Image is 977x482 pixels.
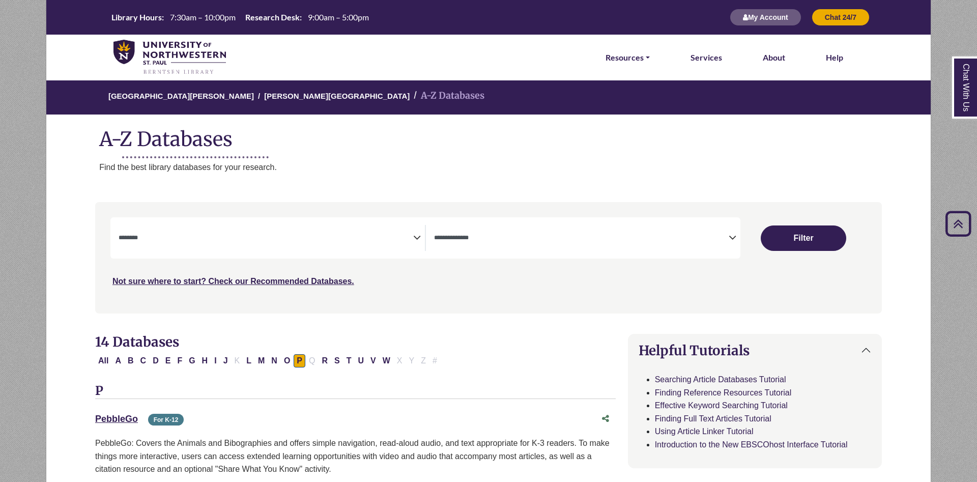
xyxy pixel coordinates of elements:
[691,51,722,64] a: Services
[108,90,254,100] a: [GEOGRAPHIC_DATA][PERSON_NAME]
[308,12,369,22] span: 9:00am – 5:00pm
[107,12,164,22] th: Library Hours:
[730,13,801,21] a: My Account
[241,12,302,22] th: Research Desk:
[112,354,124,367] button: Filter Results A
[255,354,268,367] button: Filter Results M
[606,51,650,64] a: Resources
[199,354,211,367] button: Filter Results H
[319,354,331,367] button: Filter Results R
[186,354,198,367] button: Filter Results G
[763,51,785,64] a: About
[343,354,355,367] button: Filter Results T
[150,354,162,367] button: Filter Results D
[942,217,974,231] a: Back to Top
[174,354,185,367] button: Filter Results F
[812,9,870,26] button: Chat 24/7
[655,401,788,410] a: Effective Keyword Searching Tutorial
[655,427,754,436] a: Using Article Linker Tutorial
[148,414,183,426] span: For K-12
[112,277,354,286] a: Not sure where to start? Check our Recommended Databases.
[162,354,174,367] button: Filter Results E
[380,354,393,367] button: Filter Results W
[655,414,771,423] a: Finding Full Text Articles Tutorial
[294,354,305,367] button: Filter Results P
[355,354,367,367] button: Filter Results U
[170,12,236,22] span: 7:30am – 10:00pm
[331,354,343,367] button: Filter Results S
[211,354,219,367] button: Filter Results I
[95,414,138,424] a: PebbleGo
[730,9,801,26] button: My Account
[655,440,848,449] a: Introduction to the New EBSCOhost Interface Tutorial
[367,354,379,367] button: Filter Results V
[95,437,616,476] p: PebbleGo: Covers the Animals and Bibographies and offers simple navigation, read-aloud audio, and...
[137,354,150,367] button: Filter Results C
[281,354,293,367] button: Filter Results O
[812,13,870,21] a: Chat 24/7
[95,384,616,399] h3: P
[628,334,881,366] button: Helpful Tutorials
[95,356,441,364] div: Alpha-list to filter by first letter of database name
[107,12,373,23] a: Hours Today
[434,235,729,243] textarea: Search
[95,354,111,367] button: All
[220,354,231,367] button: Filter Results J
[46,79,931,115] nav: breadcrumb
[119,235,413,243] textarea: Search
[655,388,792,397] a: Finding Reference Resources Tutorial
[595,409,616,429] button: Share this database
[410,89,484,103] li: A-Z Databases
[95,333,179,350] span: 14 Databases
[99,161,931,174] p: Find the best library databases for your research.
[826,51,843,64] a: Help
[761,225,846,251] button: Submit for Search Results
[107,12,373,21] table: Hours Today
[243,354,254,367] button: Filter Results L
[113,40,226,75] img: library_home
[264,90,410,100] a: [PERSON_NAME][GEOGRAPHIC_DATA]
[125,354,137,367] button: Filter Results B
[268,354,280,367] button: Filter Results N
[95,202,882,313] nav: Search filters
[46,120,931,151] h1: A-Z Databases
[655,375,786,384] a: Searching Article Databases Tutorial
